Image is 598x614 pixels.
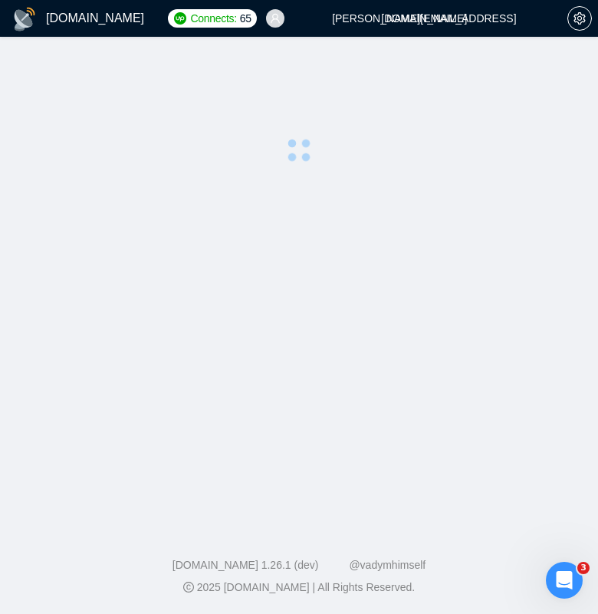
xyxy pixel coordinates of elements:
[12,580,586,596] div: 2025 [DOMAIN_NAME] | All Rights Reserved.
[546,562,583,599] iframe: Intercom live chat
[349,559,426,571] a: @vadymhimself
[270,13,281,24] span: user
[567,6,592,31] button: setting
[172,559,319,571] a: [DOMAIN_NAME] 1.26.1 (dev)
[12,7,37,31] img: logo
[567,12,592,25] a: setting
[568,12,591,25] span: setting
[240,10,251,27] span: 65
[577,562,590,574] span: 3
[174,12,186,25] img: upwork-logo.png
[183,582,194,593] span: copyright
[191,10,237,27] span: Connects:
